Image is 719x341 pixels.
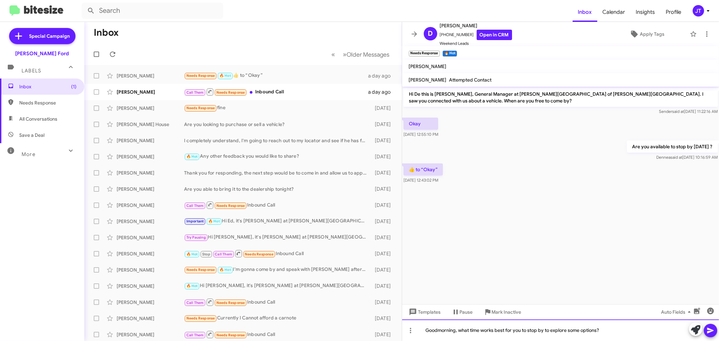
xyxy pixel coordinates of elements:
span: All Conversations [19,116,57,122]
div: [PERSON_NAME] [117,169,184,176]
div: Inbound Call [184,88,368,96]
button: Apply Tags [607,28,687,40]
span: Weekend Leads [440,40,512,47]
div: I'm gonna come by and speak with [PERSON_NAME] after two after two [184,266,370,274]
div: I completely understand, I'm going to reach out to my locator and see if he has found anything. [184,137,370,144]
span: [PERSON_NAME] [409,63,447,69]
div: [DATE] [370,331,396,338]
a: Calendar [597,2,631,22]
div: [PERSON_NAME] [117,299,184,306]
div: Inbound Call [184,330,370,339]
div: JT [693,5,704,17]
span: [PERSON_NAME] [409,77,447,83]
span: Inbox [573,2,597,22]
button: Previous [328,48,339,61]
span: Special Campaign [29,33,70,39]
div: Any other feedback you would like to share? [184,153,370,160]
div: Hi Ed, it's [PERSON_NAME] at [PERSON_NAME][GEOGRAPHIC_DATA] of [PERSON_NAME][GEOGRAPHIC_DATA]. Ju... [184,217,370,225]
div: [DATE] [370,218,396,225]
div: [DATE] [370,137,396,144]
div: ​👍​ to “ Okay ” [184,72,368,80]
span: « [332,50,335,59]
div: Inbound Call [184,201,370,209]
div: [PERSON_NAME] House [117,121,184,128]
span: Call Them [186,90,204,95]
span: [DATE] 12:43:02 PM [403,178,438,183]
span: 🔥 Hot [186,284,198,288]
span: Call Them [215,252,232,256]
div: [DATE] [370,283,396,289]
p: ​👍​ to “ Okay ” [403,163,443,176]
div: [PERSON_NAME] [117,267,184,273]
div: [PERSON_NAME] [117,153,184,160]
button: Pause [446,306,478,318]
span: Needs Response [186,268,215,272]
div: Inbound Call [184,249,370,258]
span: Inbox [19,83,77,90]
span: Attempted Contact [449,77,492,83]
div: [PERSON_NAME] [117,186,184,192]
span: Profile [661,2,687,22]
span: Needs Response [245,252,273,256]
p: Are you available to stop by [DATE] ? [627,141,718,153]
div: Currently I Cannot afford a carnote [184,314,370,322]
div: [PERSON_NAME] [117,283,184,289]
span: Apply Tags [640,28,664,40]
small: Needs Response [409,51,440,57]
span: (1) [71,83,77,90]
span: Sender [DATE] 11:22:16 AM [659,109,718,114]
span: [PERSON_NAME] [440,22,512,30]
div: [PERSON_NAME] Ford [16,50,69,57]
span: Auto Fields [661,306,693,318]
span: Needs Response [186,73,215,78]
input: Search [82,3,223,19]
div: [PERSON_NAME] [117,331,184,338]
div: [PERSON_NAME] [117,250,184,257]
span: Call Them [186,301,204,305]
span: Labels [22,68,41,74]
span: Needs Response [216,333,245,337]
h1: Inbox [94,27,119,38]
div: [PERSON_NAME] [117,89,184,95]
div: [DATE] [370,234,396,241]
span: » [343,50,347,59]
span: Pause [460,306,473,318]
div: Thank you for responding, the next step would be to come in and allow us to appraise your vehicle... [184,169,370,176]
div: Hi [PERSON_NAME], it's [PERSON_NAME] at [PERSON_NAME][GEOGRAPHIC_DATA] of [PERSON_NAME][GEOGRAPHI... [184,282,370,290]
span: Important [186,219,204,223]
small: 🔥 Hot [443,51,457,57]
div: [PERSON_NAME] [117,234,184,241]
span: Stop [202,252,210,256]
span: said at [672,109,684,114]
div: [PERSON_NAME] [117,105,184,112]
div: [DATE] [370,186,396,192]
div: [DATE] [370,105,396,112]
span: [PHONE_NUMBER] [440,30,512,40]
span: said at [670,155,682,160]
span: Try Pausing [186,235,206,240]
span: Older Messages [347,51,390,58]
p: Hi De this is [PERSON_NAME], General Manager at [PERSON_NAME][GEOGRAPHIC_DATA] of [PERSON_NAME][G... [403,88,718,107]
div: [PERSON_NAME] [117,202,184,209]
div: Are you looking to purchase or sell a vehicle? [184,121,370,128]
span: 🔥 Hot [186,154,198,159]
span: Needs Response [186,106,215,110]
a: Insights [631,2,661,22]
span: Mark Inactive [492,306,521,318]
div: [DATE] [370,169,396,176]
div: a day ago [368,72,396,79]
p: Okay [403,118,438,130]
div: a day ago [368,89,396,95]
button: JT [687,5,712,17]
div: [DATE] [370,121,396,128]
span: [DATE] 12:55:10 PM [403,132,438,137]
button: Mark Inactive [478,306,527,318]
button: Auto Fields [656,306,699,318]
span: Needs Response [216,204,245,208]
span: Save a Deal [19,132,44,138]
div: [PERSON_NAME] [117,72,184,79]
span: Needs Response [216,90,245,95]
div: Hi [PERSON_NAME], it's [PERSON_NAME] at [PERSON_NAME][GEOGRAPHIC_DATA] of [PERSON_NAME][GEOGRAPHI... [184,234,370,241]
